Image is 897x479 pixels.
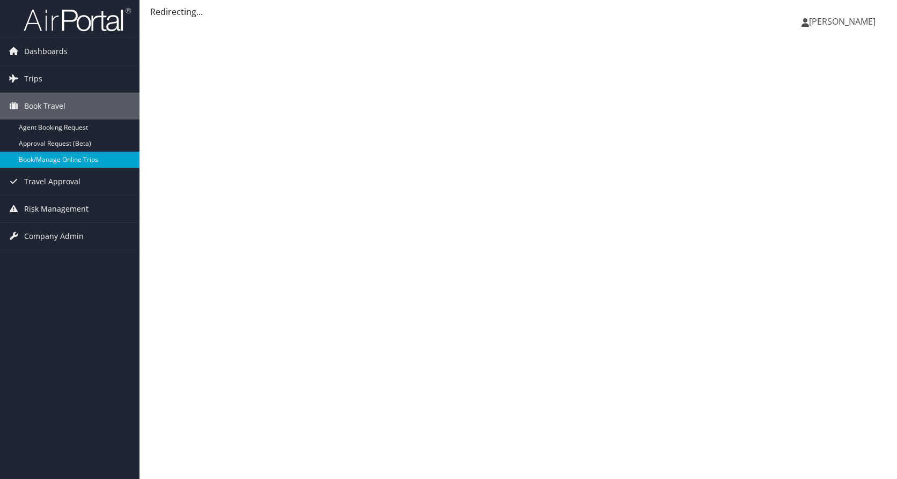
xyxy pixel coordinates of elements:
a: [PERSON_NAME] [802,5,886,38]
div: Redirecting... [150,5,886,18]
span: Risk Management [24,196,89,222]
img: airportal-logo.png [24,7,131,32]
span: Book Travel [24,93,65,119]
span: Trips [24,65,42,92]
span: Dashboards [24,38,68,65]
span: Company Admin [24,223,84,250]
span: Travel Approval [24,168,80,195]
span: [PERSON_NAME] [809,16,876,27]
